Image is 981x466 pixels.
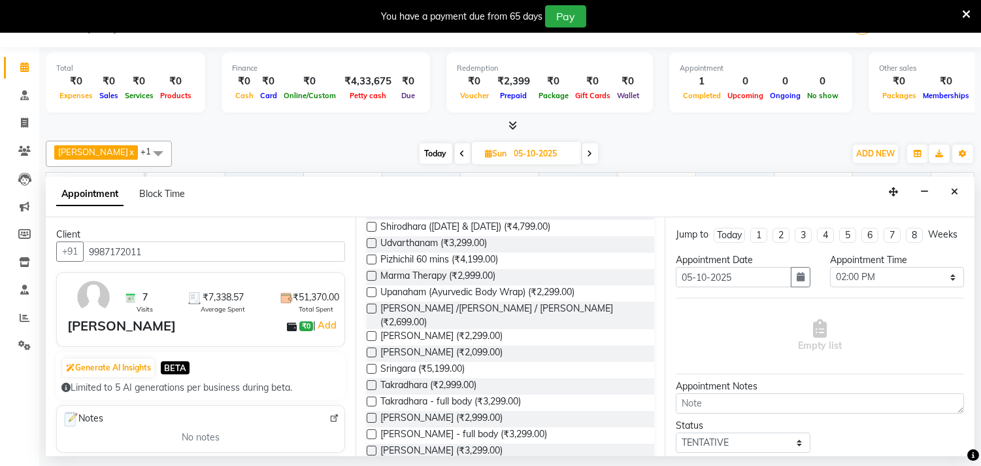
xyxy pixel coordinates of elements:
[397,74,420,89] div: ₹0
[724,74,767,89] div: 0
[798,319,842,353] span: Empty list
[535,91,572,100] span: Package
[96,74,122,89] div: ₹0
[380,269,495,285] span: Marma Therapy (₹2,999.00)
[920,74,973,89] div: ₹0
[380,302,644,329] span: [PERSON_NAME] /[PERSON_NAME] / [PERSON_NAME] (₹2,699.00)
[280,74,339,89] div: ₹0
[139,188,185,200] span: Block Time
[572,74,614,89] div: ₹0
[56,228,345,242] div: Client
[920,91,973,100] span: Memberships
[856,149,895,158] span: ADD NEW
[724,91,767,100] span: Upcoming
[63,359,154,377] button: Generate AI Insights
[884,228,901,243] li: 7
[380,378,476,395] span: Takradhara (₹2,999.00)
[56,74,96,89] div: ₹0
[676,253,810,267] div: Appointment Date
[839,228,856,243] li: 5
[853,145,898,163] button: ADD NEW
[380,427,547,444] span: [PERSON_NAME] - full body (₹3,299.00)
[680,63,842,74] div: Appointment
[346,91,390,100] span: Petty cash
[96,91,122,100] span: Sales
[676,380,964,393] div: Appointment Notes
[539,175,580,194] a: 1:00 PM
[232,63,420,74] div: Finance
[161,361,190,374] span: BETA
[122,74,157,89] div: ₹0
[773,228,790,243] li: 2
[676,419,810,433] div: Status
[313,317,339,333] span: |
[398,91,418,100] span: Due
[461,175,507,194] a: 12:00 PM
[382,175,429,194] a: 11:00 AM
[614,74,642,89] div: ₹0
[62,411,103,428] span: Notes
[931,175,973,194] a: 6:00 PM
[676,267,791,287] input: yyyy-mm-dd
[203,291,244,304] span: ₹7,338.57
[830,253,964,267] div: Appointment Time
[381,10,542,24] div: You have a payment due from 65 days
[535,74,572,89] div: ₹0
[497,91,531,100] span: Prepaid
[928,228,957,242] div: Weeks
[56,242,84,262] button: +91
[380,253,498,269] span: Pizhichil 60 mins (₹4,199.00)
[618,175,659,194] a: 2:00 PM
[853,175,894,194] a: 5:00 PM
[510,144,576,164] input: 2025-10-05
[420,143,452,164] span: Today
[293,291,339,304] span: ₹51,370.00
[146,175,188,194] a: 8:00 AM
[61,381,340,395] div: Limited to 5 AI generations per business during beta.
[157,91,195,100] span: Products
[804,74,842,89] div: 0
[380,362,465,378] span: Sringara (₹5,199.00)
[257,74,280,89] div: ₹0
[676,228,708,242] div: Jump to
[182,431,220,444] span: No notes
[767,74,804,89] div: 0
[861,228,878,243] li: 6
[142,291,148,304] span: 7
[879,91,920,100] span: Packages
[457,74,492,89] div: ₹0
[795,228,812,243] li: 3
[614,91,642,100] span: Wallet
[380,236,487,253] span: Udvarthanam (₹3,299.00)
[717,228,742,242] div: Today
[257,91,280,100] span: Card
[817,228,834,243] li: 4
[380,444,503,460] span: [PERSON_NAME] (₹3,299.00)
[83,242,345,262] input: Search by Name/Mobile/Email/Code
[67,316,176,336] div: [PERSON_NAME]
[945,182,964,202] button: Close
[457,91,492,100] span: Voucher
[380,285,574,302] span: Upanaham (Ayurvedic Body Wrap) (₹2,299.00)
[75,278,112,316] img: avatar
[232,74,257,89] div: ₹0
[750,228,767,243] li: 1
[128,147,134,157] a: x
[225,175,267,194] a: 9:00 AM
[299,321,313,332] span: ₹0
[380,329,503,346] span: [PERSON_NAME] (₹2,299.00)
[141,146,161,156] span: +1
[380,346,503,362] span: [PERSON_NAME] (₹2,099.00)
[804,91,842,100] span: No show
[380,395,521,411] span: Takradhara - full body (₹3,299.00)
[482,149,510,158] span: Sun
[380,411,503,427] span: [PERSON_NAME] (₹2,999.00)
[879,74,920,89] div: ₹0
[316,317,339,333] a: Add
[680,74,724,89] div: 1
[56,91,96,100] span: Expenses
[56,63,195,74] div: Total
[56,183,124,206] span: Appointment
[906,228,923,243] li: 8
[767,91,804,100] span: Ongoing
